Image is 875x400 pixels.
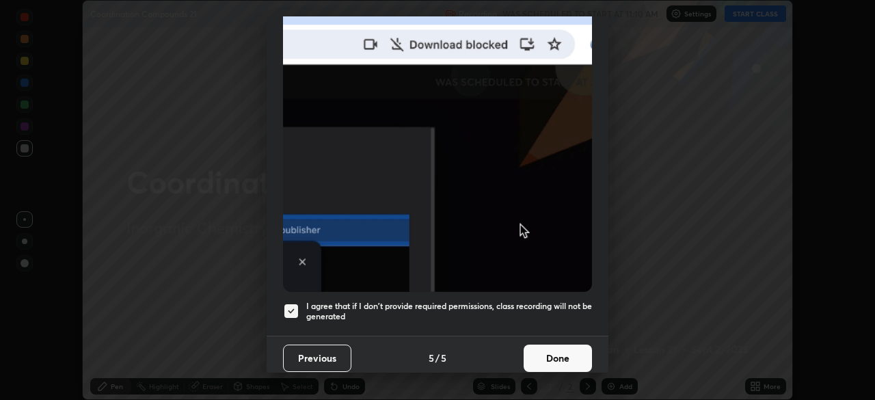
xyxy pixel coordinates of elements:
[435,351,440,365] h4: /
[441,351,446,365] h4: 5
[306,301,592,322] h5: I agree that if I don't provide required permissions, class recording will not be generated
[283,345,351,372] button: Previous
[429,351,434,365] h4: 5
[524,345,592,372] button: Done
